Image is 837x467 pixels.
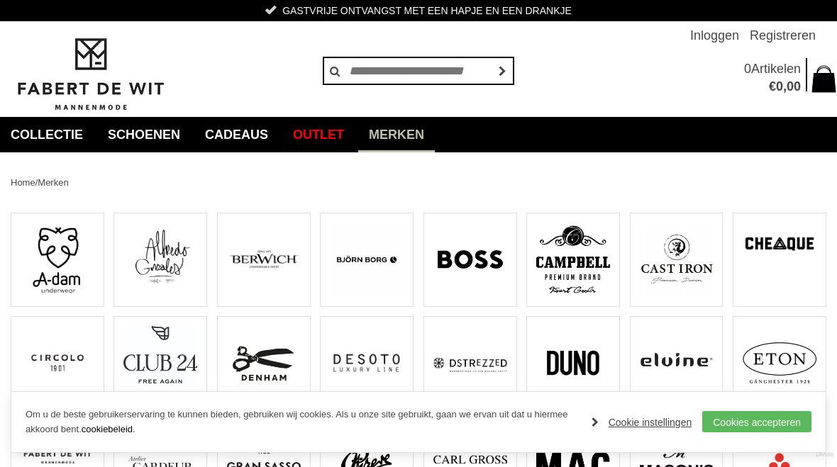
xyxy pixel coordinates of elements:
a: Merken [358,117,435,152]
a: Schoenen [97,117,191,152]
span: 00 [787,79,801,94]
a: Berwich [217,213,311,307]
span: 0 [744,62,751,76]
img: Berwich [227,223,301,296]
img: ELVINE [640,326,714,400]
img: DENHAM [227,326,301,400]
a: Cheaque [733,213,826,307]
span: , [783,79,787,94]
a: Desoto [320,316,414,410]
a: ETON [733,316,826,410]
a: Registreren [750,21,816,50]
img: Dstrezzed [433,326,507,400]
a: CAST IRON [630,213,724,307]
a: Cadeaus [194,117,279,152]
img: ETON [743,326,816,400]
img: Cheaque [743,223,816,266]
a: Merken [38,177,68,188]
a: BOSS [423,213,517,307]
span: / [35,177,38,188]
a: A-DAM [11,213,104,307]
a: Cookie instellingen [592,412,692,433]
a: DENHAM [217,316,311,410]
span: Artikelen [751,62,801,76]
a: ELVINE [630,316,724,410]
span: 0 [776,79,783,94]
p: Om u de beste gebruikerservaring te kunnen bieden, gebruiken wij cookies. Als u onze site gebruik... [26,407,577,437]
a: Alfredo Gonzales [113,213,207,307]
img: Duno [536,326,610,400]
a: cookiebeleid [82,424,133,434]
span: € [769,79,776,94]
a: Outlet [282,117,355,152]
a: BJÖRN BORG [320,213,414,307]
a: Campbell [526,213,620,307]
a: Club 24 [113,316,207,410]
a: Dstrezzed [423,316,517,410]
a: Cookies accepteren [702,411,811,432]
img: Circolo [21,326,94,400]
a: Duno [526,316,620,410]
img: BOSS [433,223,507,296]
img: BJÖRN BORG [330,223,404,296]
a: Inloggen [690,21,739,50]
img: CAST IRON [640,223,714,296]
img: Club 24 [123,326,197,383]
a: Home [11,177,35,188]
img: Fabert de Wit [11,36,170,113]
img: Alfredo Gonzales [123,223,197,288]
a: Circolo [11,316,104,410]
img: A-DAM [21,223,94,296]
img: Desoto [330,326,404,400]
img: Campbell [536,223,610,296]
